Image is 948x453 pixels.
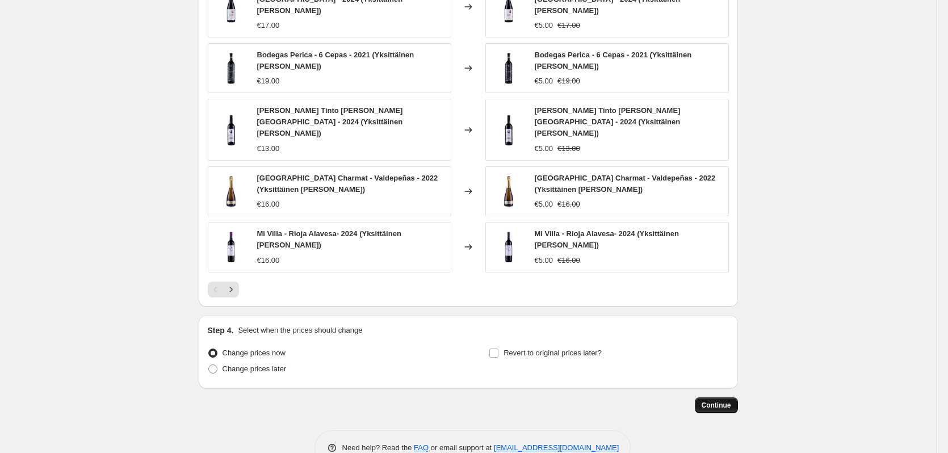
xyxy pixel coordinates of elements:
[535,106,681,137] span: [PERSON_NAME] Tinto [PERSON_NAME][GEOGRAPHIC_DATA] - 2024 (Yksittäinen [PERSON_NAME])
[492,113,526,147] img: Marques_de_Berol_Tinto_Seco_-_Navarra_-_2024_100102_80x.jpg
[257,255,280,266] div: €16.00
[535,20,553,31] div: €5.00
[557,75,580,87] strike: €19.00
[492,174,526,208] img: Vicenza_Charmat_-_Valdepenas_-_2022_vh0086_80x.jpg
[414,443,429,452] a: FAQ
[535,75,553,87] div: €5.00
[257,106,403,137] span: [PERSON_NAME] Tinto [PERSON_NAME][GEOGRAPHIC_DATA] - 2024 (Yksittäinen [PERSON_NAME])
[492,230,526,264] img: MiVillaRiojaRoedvin2024_vh0171_80x.jpg
[557,20,580,31] strike: €17.00
[257,174,438,194] span: [GEOGRAPHIC_DATA] Charmat - Valdepeñas - 2022 (Yksittäinen [PERSON_NAME])
[702,401,731,410] span: Continue
[429,443,494,452] span: or email support at
[557,255,580,266] strike: €16.00
[214,51,248,85] img: BodegasPerica-6Cepas-spanskroedvin-2021_100064_80x.jpg
[535,199,553,210] div: €5.00
[214,113,248,147] img: Marques_de_Berol_Tinto_Seco_-_Navarra_-_2024_100102_80x.jpg
[257,20,280,31] div: €17.00
[535,143,553,154] div: €5.00
[492,51,526,85] img: BodegasPerica-6Cepas-spanskroedvin-2021_100064_80x.jpg
[504,349,602,357] span: Revert to original prices later?
[223,282,239,297] button: Next
[208,325,234,336] h2: Step 4.
[257,199,280,210] div: €16.00
[535,174,716,194] span: [GEOGRAPHIC_DATA] Charmat - Valdepeñas - 2022 (Yksittäinen [PERSON_NAME])
[208,282,239,297] nav: Pagination
[238,325,362,336] p: Select when the prices should change
[257,143,280,154] div: €13.00
[342,443,414,452] span: Need help? Read the
[214,174,248,208] img: Vicenza_Charmat_-_Valdepenas_-_2022_vh0086_80x.jpg
[494,443,619,452] a: [EMAIL_ADDRESS][DOMAIN_NAME]
[257,51,414,70] span: Bodegas Perica - 6 Cepas - 2021 (Yksittäinen [PERSON_NAME])
[695,397,738,413] button: Continue
[535,255,553,266] div: €5.00
[257,75,280,87] div: €19.00
[214,230,248,264] img: MiVillaRiojaRoedvin2024_vh0171_80x.jpg
[535,229,679,249] span: Mi Villa - Rioja Alavesa- 2024 (Yksittäinen [PERSON_NAME])
[557,199,580,210] strike: €16.00
[257,229,401,249] span: Mi Villa - Rioja Alavesa- 2024 (Yksittäinen [PERSON_NAME])
[535,51,692,70] span: Bodegas Perica - 6 Cepas - 2021 (Yksittäinen [PERSON_NAME])
[223,349,286,357] span: Change prices now
[223,364,287,373] span: Change prices later
[557,143,580,154] strike: €13.00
